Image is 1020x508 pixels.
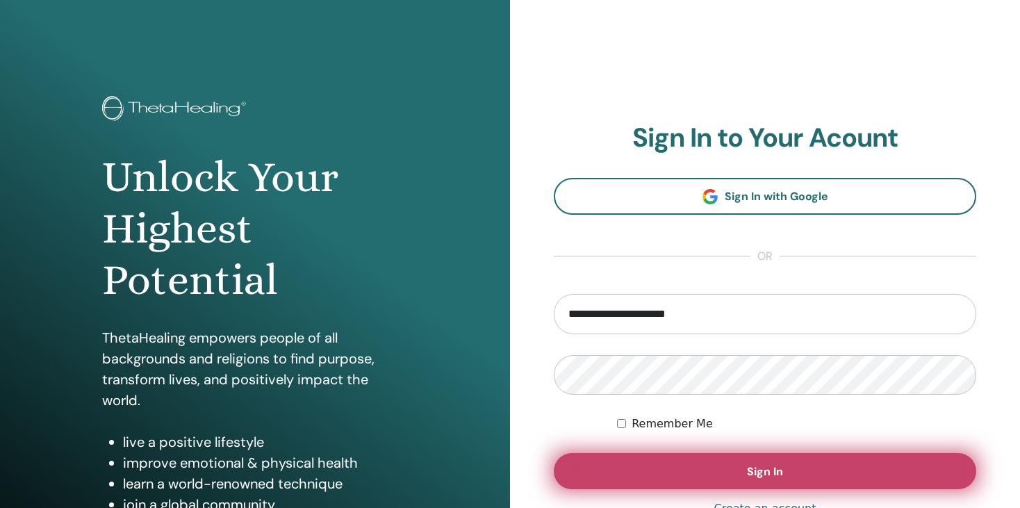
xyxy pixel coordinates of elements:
button: Sign In [554,453,976,489]
a: Sign In with Google [554,178,976,215]
label: Remember Me [632,416,713,432]
p: ThetaHealing empowers people of all backgrounds and religions to find purpose, transform lives, a... [102,327,407,411]
li: improve emotional & physical health [123,452,407,473]
div: Keep me authenticated indefinitely or until I manually logout [617,416,976,432]
h2: Sign In to Your Acount [554,122,976,154]
li: live a positive lifestyle [123,432,407,452]
span: Sign In with Google [725,189,828,204]
span: Sign In [747,464,783,479]
span: or [750,248,780,265]
li: learn a world-renowned technique [123,473,407,494]
h1: Unlock Your Highest Potential [102,151,407,306]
